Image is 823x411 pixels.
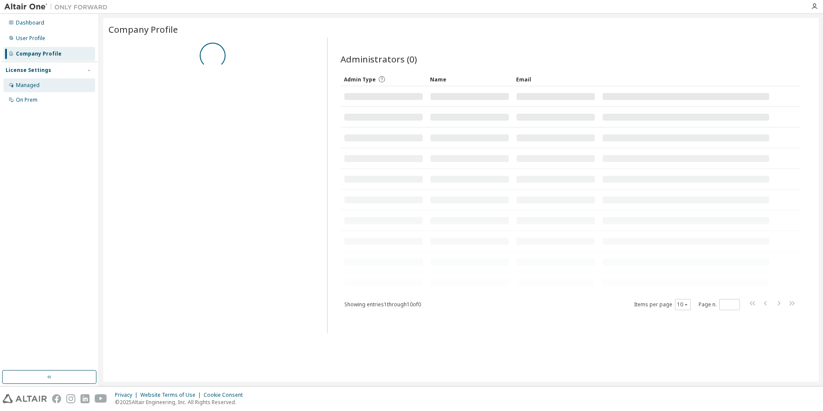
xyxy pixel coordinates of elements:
img: instagram.svg [66,394,75,403]
img: facebook.svg [52,394,61,403]
span: Page n. [699,299,740,310]
div: Website Terms of Use [140,392,204,399]
img: altair_logo.svg [3,394,47,403]
img: linkedin.svg [80,394,90,403]
div: Email [516,72,595,86]
span: Company Profile [108,23,178,35]
p: © 2025 Altair Engineering, Inc. All Rights Reserved. [115,399,248,406]
div: Name [430,72,509,86]
div: License Settings [6,67,51,74]
span: Admin Type [344,76,376,83]
div: On Prem [16,97,37,103]
img: Altair One [4,3,112,11]
span: Showing entries 1 through 10 of 0 [344,301,421,308]
div: Privacy [115,392,140,399]
div: Dashboard [16,19,44,26]
div: Managed [16,82,40,89]
span: Administrators (0) [340,53,417,65]
button: 10 [677,301,689,308]
span: Items per page [634,299,691,310]
div: Cookie Consent [204,392,248,399]
div: Company Profile [16,50,62,57]
div: User Profile [16,35,45,42]
img: youtube.svg [95,394,107,403]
